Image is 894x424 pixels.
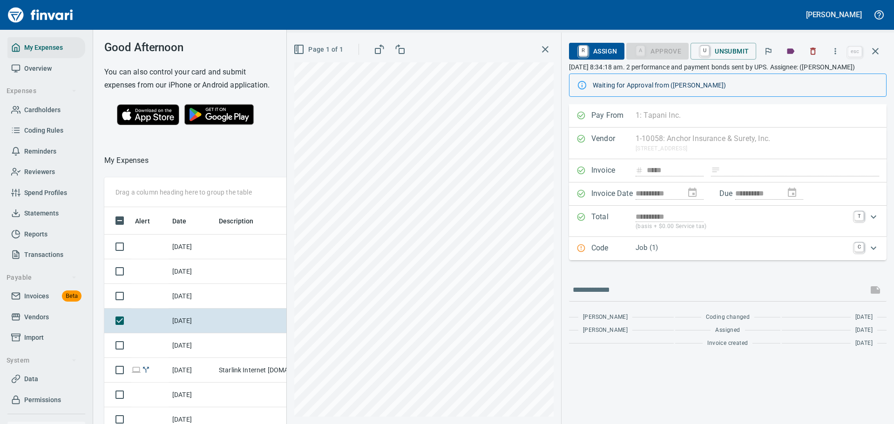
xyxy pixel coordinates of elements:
p: Drag a column heading here to group the table [115,188,252,197]
span: Close invoice [846,40,887,62]
a: Transactions [7,244,85,265]
div: Expand [569,237,887,260]
span: Description [219,215,266,227]
span: Cardholders [24,104,61,116]
button: UUnsubmit [691,43,756,60]
span: [PERSON_NAME] [583,326,628,335]
span: Payable [7,272,77,283]
a: U [700,46,709,56]
a: Vendors [7,307,85,328]
td: [DATE] [169,383,215,407]
button: Page 1 of 1 [291,41,347,58]
td: [DATE] [169,358,215,383]
button: Labels [780,41,801,61]
span: My Expenses [24,42,63,54]
span: Date [172,215,187,227]
img: Download on the App Store [117,104,179,125]
span: Alert [135,215,150,227]
button: [PERSON_NAME] [804,7,864,22]
a: R [579,46,588,56]
p: Code [591,242,636,255]
a: Spend Profiles [7,182,85,203]
button: Discard [803,41,823,61]
p: Total [591,211,636,231]
a: Coding Rules [7,120,85,141]
span: This records your message into the invoice and notifies anyone mentioned [864,279,887,301]
span: System [7,355,77,366]
td: [DATE] [169,333,215,358]
span: Online transaction [131,367,141,373]
button: RAssign [569,43,624,60]
a: Permissions [7,390,85,411]
a: My Expenses [7,37,85,58]
a: T [854,211,864,221]
nav: breadcrumb [104,155,149,166]
td: [DATE] [169,235,215,259]
span: Beta [62,291,81,302]
p: [DATE] 8:34:18 am. 2 performance and payment bonds sent by UPS. Assignee: ([PERSON_NAME]) [569,62,887,72]
a: Statements [7,203,85,224]
a: Cardholders [7,100,85,121]
span: [DATE] [855,326,873,335]
span: Reviewers [24,166,55,178]
span: Expenses [7,85,77,97]
span: [PERSON_NAME] [583,313,628,322]
p: My Expenses [104,155,149,166]
span: [DATE] [855,339,873,348]
span: Invoices [24,290,49,302]
button: System [3,352,81,369]
a: esc [848,47,862,57]
h3: Good Afternoon [104,41,271,54]
td: [DATE] [169,284,215,309]
span: Coding changed [706,313,750,322]
p: (basis + $0.00 Service tax) [636,222,849,231]
span: Overview [24,63,52,74]
span: Transactions [24,249,63,261]
div: Expand [569,206,887,237]
p: Job (1) [636,242,849,253]
button: Expenses [3,82,81,100]
h5: [PERSON_NAME] [806,10,862,20]
a: Overview [7,58,85,79]
span: Spend Profiles [24,187,67,199]
button: More [825,41,846,61]
span: Page 1 of 1 [295,44,343,55]
td: [DATE] [169,259,215,284]
span: Reports [24,229,47,240]
button: Payable [3,269,81,286]
span: Permissions [24,394,61,406]
a: C [854,242,864,252]
span: Unsubmit [698,43,749,59]
span: Alert [135,215,162,227]
span: Invoice created [707,339,748,348]
div: Waiting for Approval from ([PERSON_NAME]) [593,77,879,94]
span: Description [219,215,254,227]
button: Flag [758,41,779,61]
a: Reviewers [7,162,85,182]
span: [DATE] [855,313,873,322]
a: InvoicesBeta [7,286,85,307]
td: [DATE] [169,309,215,333]
span: Assign [576,43,617,59]
span: Split transaction [141,367,151,373]
span: Date [172,215,199,227]
a: Reports [7,224,85,245]
span: Coding Rules [24,125,63,136]
td: Starlink Internet [DOMAIN_NAME] CA - Pipeline [215,358,299,383]
img: Get it on Google Play [179,99,259,130]
span: Import [24,332,44,343]
a: Import [7,327,85,348]
a: Data [7,369,85,390]
a: Reminders [7,141,85,162]
span: Assigned [715,326,740,335]
span: Statements [24,208,59,219]
h6: You can also control your card and submit expenses from our iPhone or Android application. [104,66,271,92]
span: Reminders [24,146,56,157]
div: Job required [626,47,689,54]
span: Data [24,373,38,385]
span: Vendors [24,311,49,323]
img: Finvari [6,4,75,26]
